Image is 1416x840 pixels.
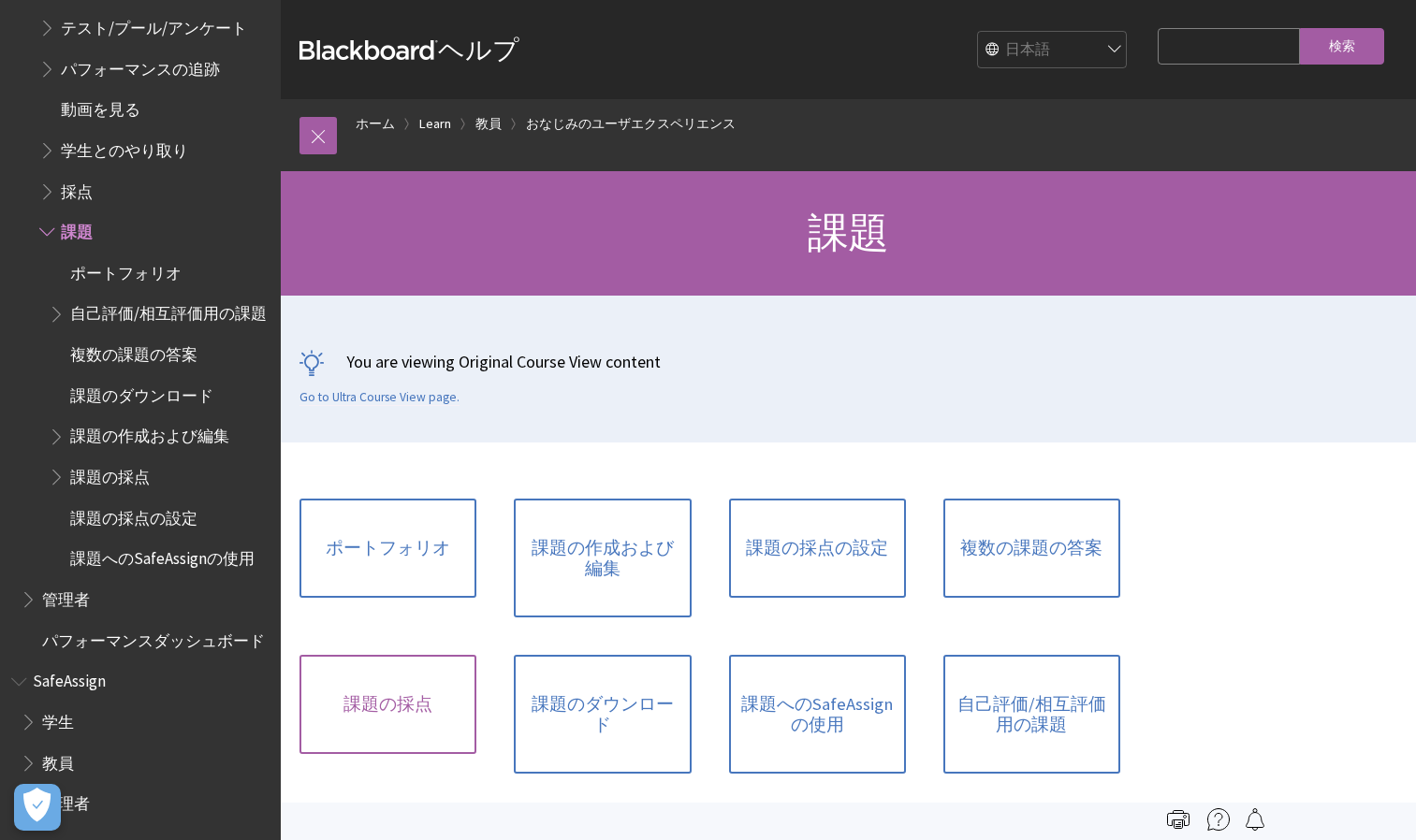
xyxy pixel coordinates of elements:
[42,789,90,814] span: 管理者
[11,666,270,820] nav: Book outline for Blackboard SafeAssign
[42,625,265,650] span: パフォーマンスダッシュボード
[356,112,395,136] a: ホーム
[70,461,150,486] span: 課題の採点
[419,112,451,136] a: Learn
[61,216,93,241] span: 課題
[1244,808,1266,831] img: Follow this page
[729,655,906,774] a: 課題へのSafeAssignの使用
[299,389,460,406] a: Go to Ultra Course View page.
[514,655,691,774] a: 課題のダウンロード
[14,784,61,831] button: 優先設定センターを開く
[70,421,229,446] span: 課題の作成および編集
[526,112,736,136] a: おなじみのユーザエクスペリエンス
[70,543,255,569] span: 課題へのSafeAssignの使用
[61,12,247,37] span: テスト/プール/アンケート
[1207,808,1230,831] img: More help
[978,32,1128,69] select: Site Language Selector
[299,40,438,60] strong: Blackboard
[42,584,90,609] span: 管理者
[514,499,691,617] a: 課題の作成および編集
[61,135,188,160] span: 学生とのやり取り
[299,655,476,754] a: 課題の採点
[61,94,140,119] span: 動画を見る
[42,747,74,773] span: 教員
[70,380,213,405] span: 課題のダウンロード
[70,502,197,528] span: 課題の採点の設定
[1167,808,1190,831] img: Print
[42,706,74,731] span: 学生
[61,176,93,201] span: 採点
[70,339,197,364] span: 複数の課題の答案
[729,499,906,598] a: 課題の採点の設定
[1300,28,1384,65] input: 検索
[943,499,1120,598] a: 複数の課題の答案
[475,112,502,136] a: 教員
[299,499,476,598] a: ポートフォリオ
[70,257,182,282] span: ポートフォリオ
[70,298,267,324] span: 自己評価/相互評価用の課題
[299,350,1397,373] p: You are viewing Original Course View content
[61,53,220,79] span: パフォーマンスの追跡
[808,207,888,258] span: 課題
[33,666,106,691] span: SafeAssign
[299,33,519,66] a: Blackboardヘルプ
[943,655,1120,774] a: 自己評価/相互評価用の課題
